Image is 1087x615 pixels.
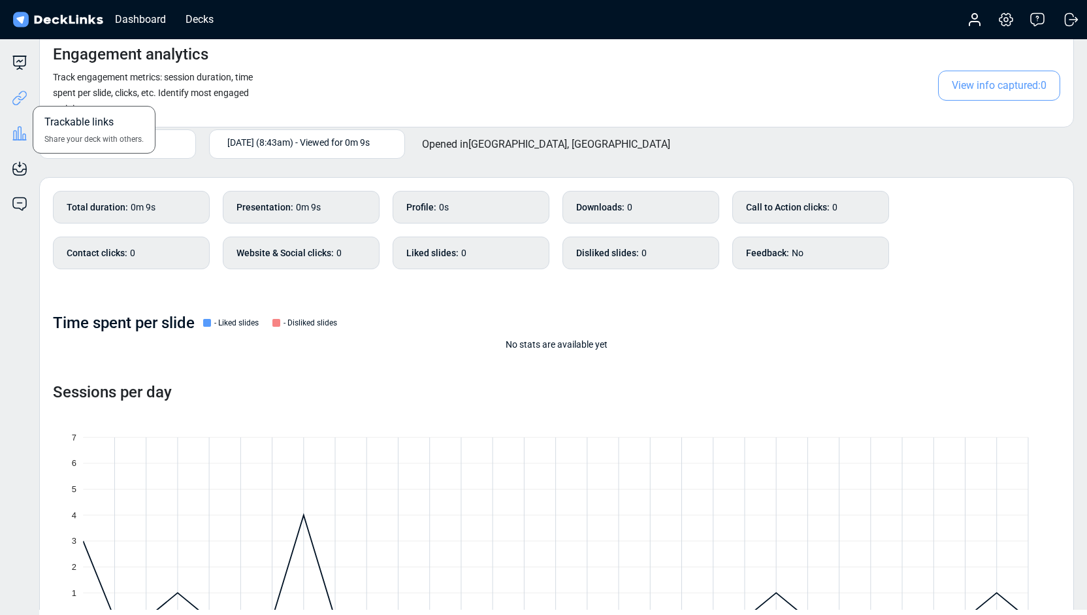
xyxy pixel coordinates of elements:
[336,248,342,258] span: 0
[53,72,253,114] small: Track engagement metrics: session duration, time spent per slide, clicks, etc. Identify most enga...
[67,246,127,260] b: Contact clicks :
[72,484,76,494] tspan: 5
[108,11,172,27] div: Dashboard
[72,562,76,572] tspan: 2
[422,137,670,152] p: Opened in [GEOGRAPHIC_DATA], [GEOGRAPHIC_DATA]
[439,202,449,212] span: 0s
[44,114,114,133] span: Trackable links
[269,317,337,329] div: - Disliked slides
[53,338,1060,352] div: No stats are available yet
[131,202,155,212] span: 0m 9s
[746,246,789,260] b: Feedback :
[130,248,135,258] span: 0
[227,135,370,149] span: [DATE] (8:43am) - Viewed for 0m 9s
[746,201,830,214] b: Call to Action clicks :
[72,588,76,598] tspan: 1
[832,202,837,212] span: 0
[296,202,321,212] span: 0m 9s
[53,314,195,333] h4: Time spent per slide
[67,201,128,214] b: Total duration :
[576,201,625,214] b: Downloads :
[461,248,466,258] span: 0
[10,10,105,29] img: DeckLinks
[44,133,144,145] span: Share your deck with others.
[406,246,459,260] b: Liked slides :
[72,510,76,520] tspan: 4
[406,201,436,214] b: Profile :
[200,317,259,329] div: - Liked slides
[72,458,76,468] tspan: 6
[627,202,632,212] span: 0
[53,45,208,64] h4: Engagement analytics
[641,248,647,258] span: 0
[792,248,803,258] span: No
[236,201,293,214] b: Presentation :
[576,246,639,260] b: Disliked slides :
[72,536,76,546] tspan: 3
[938,71,1060,101] span: View info captured: 0
[236,246,334,260] b: Website & Social clicks :
[179,11,220,27] div: Decks
[72,433,76,442] tspan: 7
[53,383,1060,402] h4: Sessions per day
